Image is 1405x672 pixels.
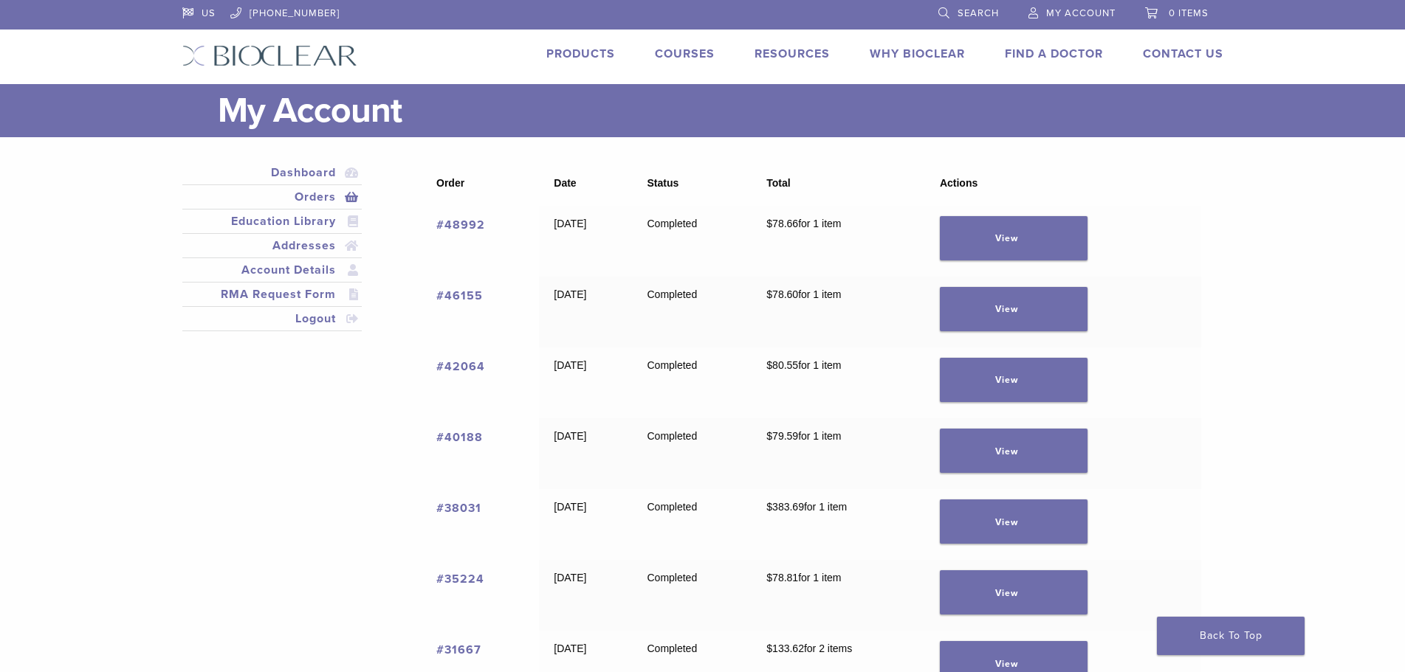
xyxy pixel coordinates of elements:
nav: Account pages [182,161,363,349]
td: Completed [633,489,752,560]
a: View order 42064 [940,358,1088,402]
td: for 1 item [752,489,925,560]
a: View order 35224 [940,570,1088,614]
img: Bioclear [182,45,357,66]
a: Contact Us [1143,46,1223,61]
td: Completed [633,277,752,347]
a: View order 40188 [940,429,1088,473]
a: Back To Top [1157,617,1305,655]
a: Dashboard [185,164,360,181]
time: [DATE] [554,218,586,229]
span: Order [436,177,464,189]
span: 80.55 [766,359,798,371]
span: $ [766,288,772,300]
a: Resources [755,46,830,61]
a: Why Bioclear [870,46,965,61]
time: [DATE] [554,501,586,513]
a: View order number 48992 [436,218,485,232]
td: for 1 item [752,277,925,347]
time: [DATE] [554,642,586,654]
span: Date [554,177,576,189]
span: 79.59 [766,430,798,442]
span: 78.66 [766,218,798,229]
span: 78.81 [766,572,798,583]
span: 78.60 [766,288,798,300]
a: View order 46155 [940,287,1088,331]
a: Addresses [185,237,360,254]
a: Logout [185,310,360,328]
span: $ [766,430,772,442]
a: Products [546,46,615,61]
a: RMA Request Form [185,285,360,303]
td: Completed [633,560,752,631]
td: for 1 item [752,418,925,489]
td: Completed [633,206,752,277]
time: [DATE] [554,288,586,300]
a: View order 38031 [940,499,1088,544]
a: View order 48992 [940,216,1088,260]
a: View order number 40188 [436,430,483,445]
a: Orders [185,188,360,206]
td: for 1 item [752,560,925,631]
span: $ [766,218,772,229]
a: View order number 35224 [436,572,484,586]
a: View order number 46155 [436,288,483,303]
span: Search [958,7,999,19]
span: Actions [940,177,978,189]
td: for 1 item [752,347,925,418]
span: 0 items [1169,7,1209,19]
span: $ [766,572,772,583]
a: Find A Doctor [1005,46,1103,61]
time: [DATE] [554,359,586,371]
a: Education Library [185,212,360,230]
a: View order number 38031 [436,501,481,516]
time: [DATE] [554,430,586,442]
h1: My Account [218,84,1223,137]
a: Courses [655,46,715,61]
span: Status [647,177,679,189]
a: View order number 31667 [436,642,481,657]
span: $ [766,642,772,654]
span: $ [766,359,772,371]
span: My Account [1046,7,1116,19]
td: Completed [633,347,752,418]
a: Account Details [185,261,360,279]
a: View order number 42064 [436,359,485,374]
span: 133.62 [766,642,804,654]
td: for 1 item [752,206,925,277]
span: $ [766,501,772,513]
time: [DATE] [554,572,586,583]
span: Total [766,177,790,189]
span: 383.69 [766,501,804,513]
td: Completed [633,418,752,489]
